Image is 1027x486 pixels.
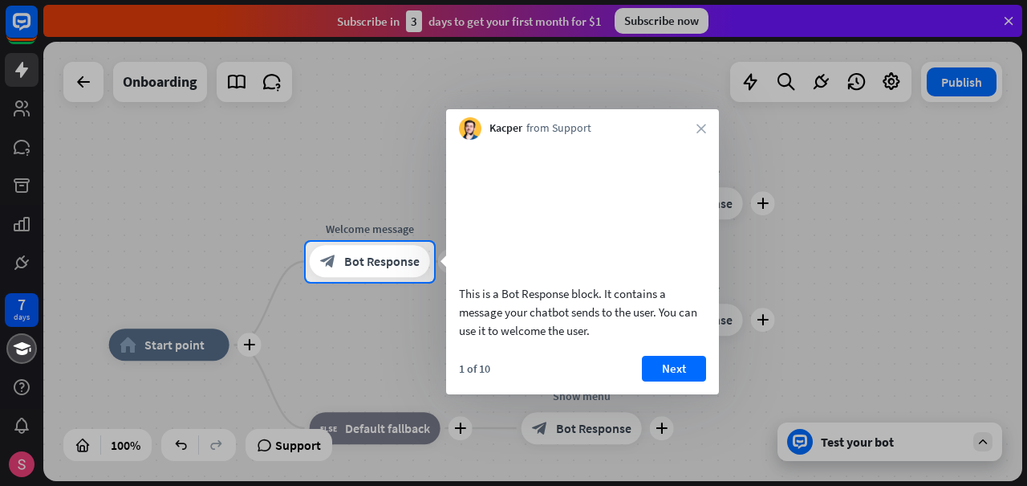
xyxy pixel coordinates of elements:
[459,284,706,340] div: This is a Bot Response block. It contains a message your chatbot sends to the user. You can use i...
[344,254,420,270] span: Bot Response
[13,6,61,55] button: Open LiveChat chat widget
[489,120,522,137] span: Kacper
[459,361,490,376] div: 1 of 10
[696,124,706,133] i: close
[526,120,591,137] span: from Support
[320,254,336,270] i: block_bot_response
[642,356,706,382] button: Next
